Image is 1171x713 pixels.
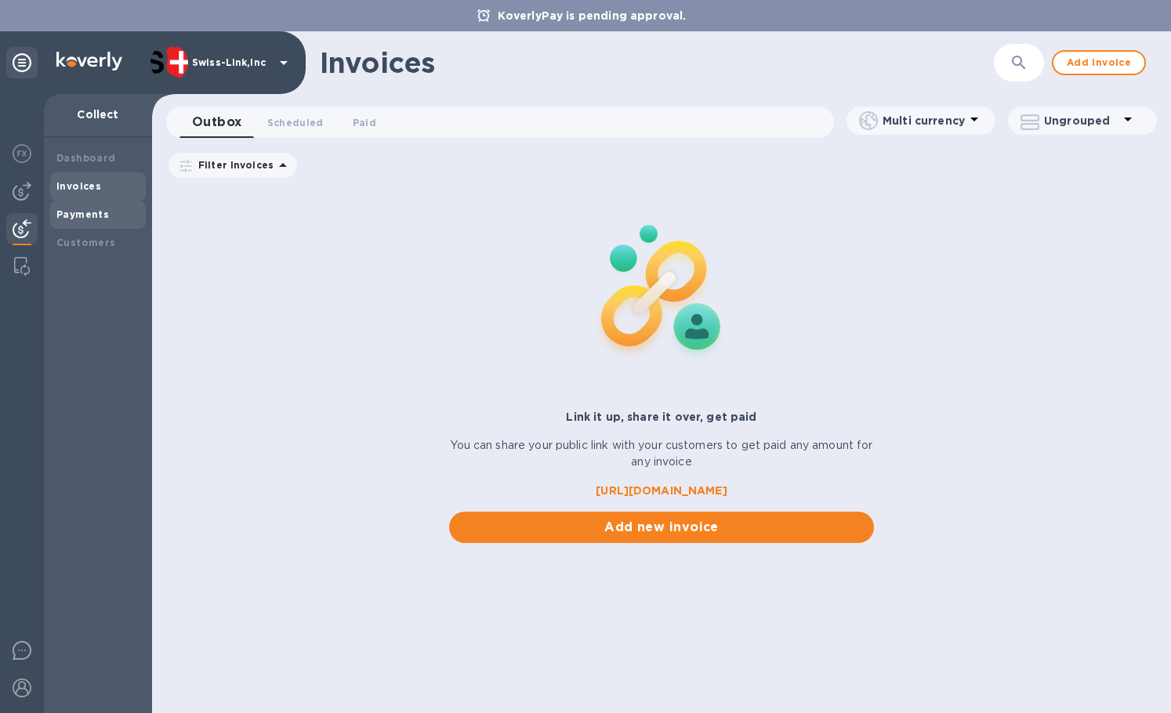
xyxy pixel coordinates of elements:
p: Multi currency [883,113,965,128]
b: Invoices [56,180,101,192]
span: Paid [353,114,376,131]
span: Add new invoice [462,518,861,537]
span: Scheduled [267,114,324,131]
p: Filter Invoices [192,158,274,172]
p: KoverlyPay is pending approval. [490,8,694,24]
div: Unpin categories [6,47,38,78]
img: Logo [56,52,122,71]
b: Payments [56,208,109,220]
b: [URL][DOMAIN_NAME] [596,484,727,497]
b: Customers [56,237,116,248]
button: Add new invoice [449,512,874,543]
b: Dashboard [56,152,116,164]
img: Foreign exchange [13,144,31,163]
p: Link it up, share it over, get paid [449,409,874,425]
p: Swiss-Link,Inc [192,57,270,68]
p: You can share your public link with your customers to get paid any amount for any invoice [449,437,874,470]
a: [URL][DOMAIN_NAME] [449,483,874,499]
span: Outbox [192,111,242,133]
p: Collect [56,107,140,122]
h1: Invoices [320,46,435,79]
p: Ungrouped [1044,113,1118,128]
span: Add invoice [1066,53,1132,72]
button: Add invoice [1052,50,1146,75]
